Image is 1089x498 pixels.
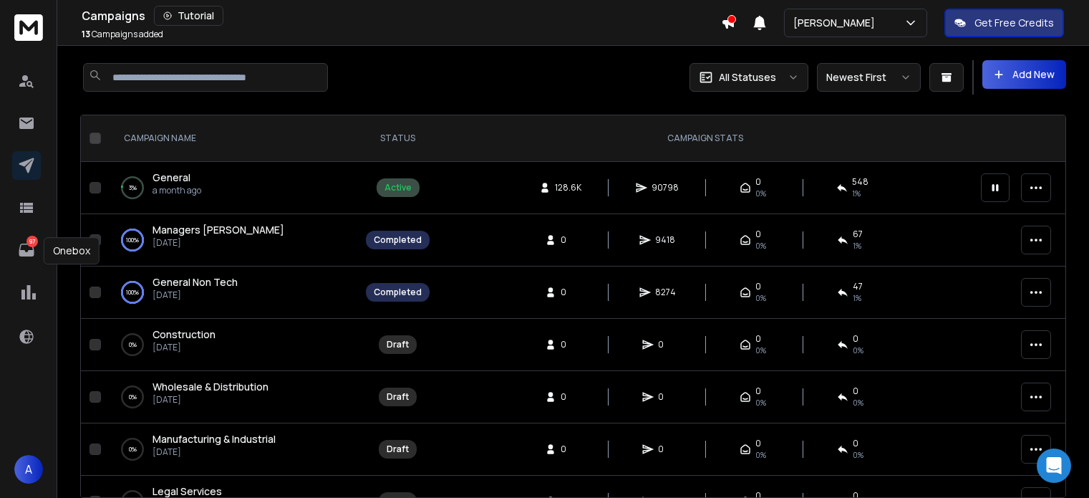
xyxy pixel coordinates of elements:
p: 3 % [129,181,137,195]
span: 0 [853,438,858,449]
span: 0 [561,391,575,403]
span: 0% [853,449,863,461]
div: Active [384,182,412,193]
p: 0 % [129,390,137,404]
div: Campaigns [82,6,721,26]
span: 0 [755,176,761,188]
p: 97 [26,236,38,247]
a: Wholesale & Distribution [153,380,268,394]
td: 3%Generala month ago [107,162,357,214]
span: 90798 [652,182,679,193]
a: 97 [12,236,41,264]
button: Add New [982,60,1066,89]
span: 0 [755,386,761,397]
div: Onebox [44,237,100,264]
span: 13 [82,28,90,40]
span: 1 % [853,292,861,304]
button: A [14,455,43,484]
td: 100%Managers [PERSON_NAME][DATE] [107,214,357,267]
span: 0 [658,444,672,455]
span: 0% [755,240,766,252]
p: [DATE] [153,237,284,249]
span: 0% [755,397,766,408]
span: 0 [853,333,858,345]
span: 9418 [655,234,675,246]
span: 0 [658,391,672,403]
p: All Statuses [719,70,776,85]
p: [PERSON_NAME] [793,16,881,30]
button: Newest First [817,63,921,92]
td: 0%Wholesale & Distribution[DATE] [107,371,357,423]
div: Draft [387,339,409,350]
span: Construction [153,327,216,341]
span: Manufacturing & Industrial [153,432,276,446]
span: 0 [755,333,761,345]
span: 1 % [853,240,861,252]
span: 1 % [852,188,861,199]
span: 0 [755,229,761,240]
a: General [153,171,190,185]
span: 0 [853,386,858,397]
button: Tutorial [154,6,223,26]
span: 0% [755,292,766,304]
span: Legal Services [153,484,222,498]
p: a month ago [153,185,201,196]
span: 0% [755,449,766,461]
p: 100 % [126,233,139,247]
span: 0% [755,345,766,356]
span: 0 [561,339,575,350]
a: Construction [153,327,216,342]
div: Open Intercom Messenger [1037,449,1071,483]
p: 0 % [129,442,137,456]
span: 548 [852,176,868,188]
th: STATUS [357,115,438,162]
button: Get Free Credits [944,9,1064,37]
p: [DATE] [153,446,276,458]
a: General Non Tech [153,275,238,289]
p: Get Free Credits [974,16,1054,30]
span: 0 [561,444,575,455]
th: CAMPAIGN STATS [438,115,972,162]
p: 0 % [129,337,137,352]
span: 128.6K [555,182,581,193]
a: Managers [PERSON_NAME] [153,223,284,237]
div: Draft [387,391,409,403]
p: [DATE] [153,394,268,406]
td: 0%Manufacturing & Industrial[DATE] [107,423,357,476]
span: Managers [PERSON_NAME] [153,223,284,236]
span: 0 [561,234,575,246]
div: Completed [374,234,422,246]
span: 67 [853,229,863,240]
p: [DATE] [153,342,216,353]
div: Draft [387,444,409,455]
th: CAMPAIGN NAME [107,115,357,162]
span: 0 [658,339,672,350]
p: [DATE] [153,289,238,301]
p: Campaigns added [82,29,163,40]
span: 8274 [655,287,676,298]
span: 0% [755,188,766,199]
td: 0%Construction[DATE] [107,319,357,371]
span: 0% [853,345,863,356]
p: 100 % [126,285,139,300]
span: 0% [853,397,863,408]
span: 0 [755,438,761,449]
span: 47 [853,281,863,292]
a: Manufacturing & Industrial [153,432,276,446]
td: 100%General Non Tech[DATE] [107,267,357,319]
span: Wholesale & Distribution [153,380,268,393]
span: 0 [561,287,575,298]
span: General [153,171,190,184]
div: Completed [374,287,422,298]
span: 0 [755,281,761,292]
